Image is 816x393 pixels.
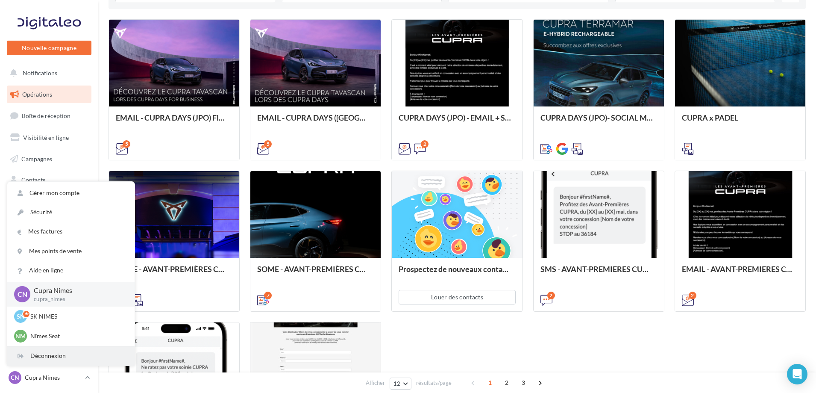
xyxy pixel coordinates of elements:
[5,214,93,232] a: Calendrier
[7,203,135,222] a: Sécurité
[257,113,374,130] div: EMAIL - CUPRA DAYS ([GEOGRAPHIC_DATA]) Private Générique
[22,91,52,98] span: Opérations
[540,265,657,282] div: SMS - AVANT-PREMIERES CUPRA PART (VENTES PRIVEES)
[7,369,91,386] a: CN Cupra Nimes
[399,113,515,130] div: CUPRA DAYS (JPO) - EMAIL + SMS
[547,292,555,299] div: 2
[18,290,27,299] span: CN
[483,376,497,390] span: 1
[682,113,798,130] div: CUPRA x PADEL
[23,69,57,77] span: Notifications
[5,235,93,260] a: PLV et print personnalisable
[366,379,385,387] span: Afficher
[7,261,135,280] a: Aide en ligne
[7,222,135,241] a: Mes factures
[7,41,91,55] button: Nouvelle campagne
[25,373,82,382] p: Cupra Nimes
[5,64,90,82] button: Notifications
[399,290,515,304] button: Louer des contacts
[500,376,514,390] span: 2
[787,364,807,384] div: Open Intercom Messenger
[540,113,657,130] div: CUPRA DAYS (JPO)- SOCIAL MEDIA
[5,106,93,125] a: Boîte de réception
[682,265,798,282] div: EMAIL - AVANT-PREMIERES CUPRA PART (VENTES PRIVEES)
[393,380,401,387] span: 12
[390,378,411,390] button: 12
[421,140,429,148] div: 2
[123,140,130,148] div: 5
[264,292,272,299] div: 7
[416,379,452,387] span: résultats/page
[5,192,93,210] a: Médiathèque
[22,112,70,119] span: Boîte de réception
[257,265,374,282] div: SOME - AVANT-PREMIÈRES CUPRA PART (VENTES PRIVEES)
[15,332,26,340] span: Nm
[17,312,25,321] span: SN
[7,242,135,261] a: Mes points de vente
[5,150,93,168] a: Campagnes
[23,134,69,141] span: Visibilité en ligne
[5,86,93,103] a: Opérations
[264,140,272,148] div: 5
[21,176,45,183] span: Contacts
[116,113,232,130] div: EMAIL - CUPRA DAYS (JPO) Fleet Générique
[21,155,52,162] span: Campagnes
[399,265,515,282] div: Prospectez de nouveaux contacts
[7,183,135,203] a: Gérer mon compte
[5,171,93,189] a: Contacts
[30,332,124,340] p: Nîmes Seat
[34,286,121,295] p: Cupra Nimes
[7,346,135,366] div: Déconnexion
[11,373,19,382] span: CN
[5,263,93,289] a: Campagnes DataOnDemand
[116,265,232,282] div: SOME - AVANT-PREMIÈRES CUPRA FOR BUSINESS (VENTES PRIVEES)
[5,129,93,147] a: Visibilité en ligne
[30,312,124,321] p: SK NIMES
[517,376,530,390] span: 3
[34,295,121,303] p: cupra_nimes
[689,292,696,299] div: 2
